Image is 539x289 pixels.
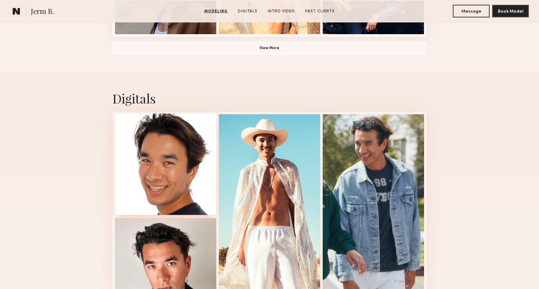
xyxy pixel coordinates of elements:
button: Book Model [492,5,529,17]
div: Digitals [112,90,427,107]
a: Book Model [492,8,529,14]
button: View More [112,42,427,54]
a: Past Clients [302,9,337,14]
span: Jerm B. [31,6,54,17]
a: Digitals [235,9,260,14]
a: Intro Video [265,9,297,14]
button: Message [453,5,490,17]
a: Modeling [202,9,230,14]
